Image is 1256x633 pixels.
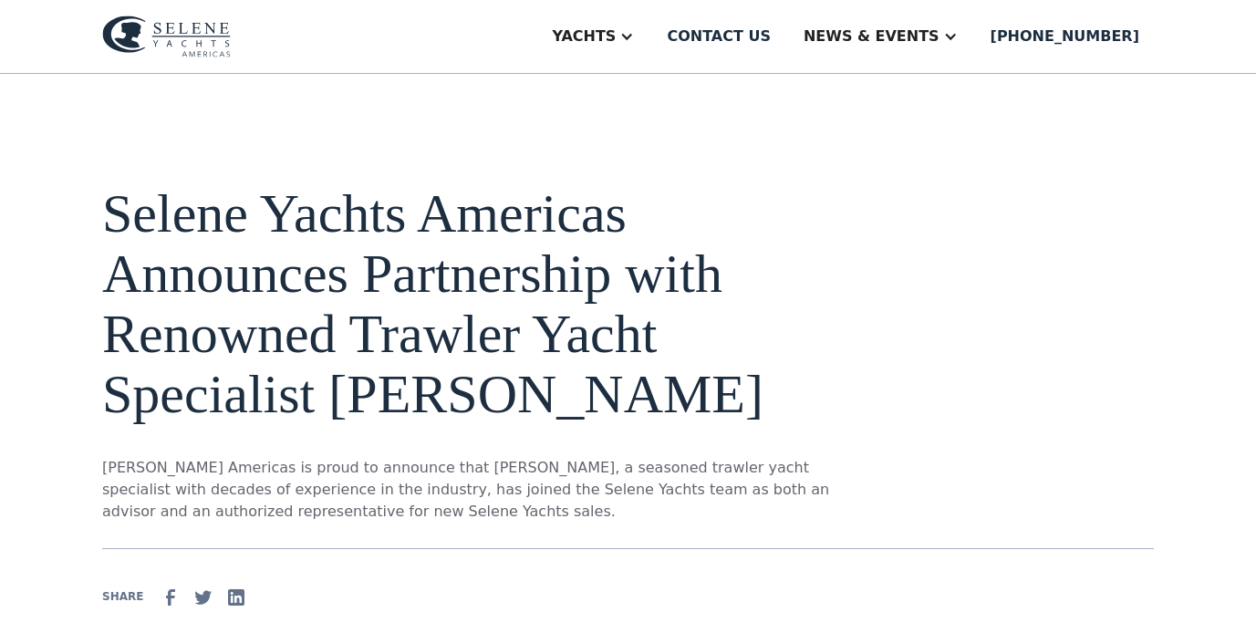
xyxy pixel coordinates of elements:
[225,586,247,608] img: Linkedin
[102,183,861,424] h1: Selene Yachts Americas Announces Partnership with Renowned Trawler Yacht Specialist [PERSON_NAME]
[991,26,1139,47] div: [PHONE_NUMBER]
[102,457,861,523] p: [PERSON_NAME] Americas is proud to announce that [PERSON_NAME], a seasoned trawler yacht speciali...
[552,26,616,47] div: Yachts
[102,16,231,57] img: logo
[102,588,143,605] div: SHARE
[804,26,939,47] div: News & EVENTS
[667,26,771,47] div: Contact us
[160,586,182,608] img: facebook
[192,586,214,608] img: Twitter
